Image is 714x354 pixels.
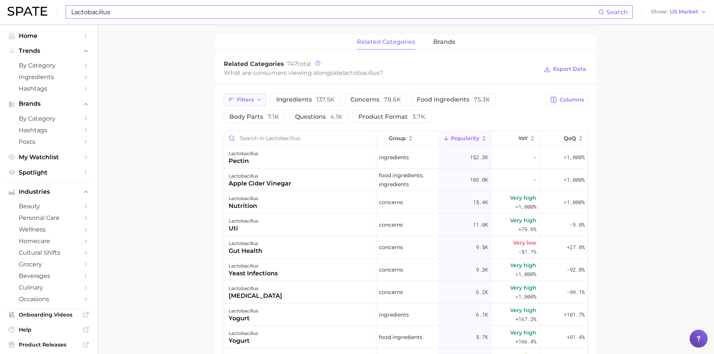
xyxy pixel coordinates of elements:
[384,96,401,103] span: 78.6k
[224,191,588,214] button: lactobacillusnutritionconcerns15.4kVery high>1,000%>1,000%
[19,169,79,176] span: Spotlight
[229,224,258,233] div: uti
[19,115,79,122] span: by Category
[19,261,79,268] span: grocery
[6,282,91,293] a: culinary
[229,172,291,181] div: lactobacillus
[470,153,488,162] span: 152.3k
[649,7,708,17] button: ShowUS Market
[412,113,425,120] span: 3.7k
[229,329,258,338] div: lactobacillus
[357,39,415,45] span: related categories
[560,97,584,103] span: Columns
[567,288,585,297] span: -99.1%
[229,149,258,158] div: lactobacillus
[567,265,585,274] span: -92.8%
[6,136,91,148] a: Posts
[6,324,91,335] a: Help
[670,10,698,14] span: US Market
[515,337,536,346] span: +166.4%
[515,293,536,300] span: >1,000%
[6,186,91,197] button: Industries
[567,243,585,252] span: +27.0%
[451,135,479,141] span: Popularity
[19,138,79,145] span: Posts
[229,179,291,188] div: apple cider vinegar
[19,85,79,92] span: Hashtags
[6,151,91,163] a: My Watchlist
[6,98,91,109] button: Brands
[6,167,91,178] a: Spotlight
[379,220,403,229] span: concerns
[533,175,536,184] span: -
[229,261,278,270] div: lactobacillus
[224,236,588,258] button: lactobacillusgut healthconcerns9.5kVery low-51.1%+27.0%
[476,288,488,297] span: 6.2k
[379,288,403,297] span: concerns
[379,243,403,252] span: concerns
[6,83,91,94] a: Hashtags
[224,169,588,191] button: lactobacillusapple cider vinegarfood ingredients, ingredients103.0k->1,000%
[6,30,91,42] a: Home
[510,216,536,225] span: Very high
[510,193,536,202] span: Very high
[6,60,91,71] a: by Category
[224,146,588,169] button: lactobacilluspectiningredients152.3k->1,000%
[6,339,91,350] a: Product Releases
[229,336,258,345] div: yogurt
[224,60,284,67] span: Related Categories
[567,333,585,342] span: +91.4%
[229,306,258,315] div: lactobacillus
[330,113,343,120] span: 4.1k
[316,96,335,103] span: 137.5k
[229,114,279,120] span: body parts
[570,220,585,229] span: -9.0%
[224,326,588,348] button: lactobacillusyogurtfood ingredients5.7kVery high+166.4%+91.4%
[379,198,403,207] span: concerns
[19,214,79,221] span: personal care
[19,73,79,81] span: Ingredients
[553,66,586,72] span: Export Data
[379,171,437,189] span: food ingredients, ingredients
[6,309,91,320] a: Onboarding Videos
[379,333,422,342] span: food ingredients
[19,326,79,333] span: Help
[476,243,488,252] span: 9.5k
[19,296,79,303] span: occasions
[379,310,409,319] span: ingredients
[7,7,47,16] img: SPATE
[295,114,343,120] span: questions
[433,39,455,45] span: brands
[510,283,536,292] span: Very high
[606,9,628,16] span: Search
[19,311,79,318] span: Onboarding Videos
[224,131,376,145] input: Search in lactobacillus
[6,124,91,136] a: Hashtags
[474,96,490,103] span: 75.3k
[6,247,91,258] a: cultural shifts
[70,6,598,18] input: Search here for a brand, industry, or ingredient
[476,265,488,274] span: 9.3k
[224,258,588,281] button: lactobacillusyeast infectionsconcerns9.3kVery high>1,000%-92.8%
[6,258,91,270] a: grocery
[19,32,79,39] span: Home
[224,93,266,106] button: Filters
[564,154,585,161] span: >1,000%
[19,341,79,348] span: Product Releases
[287,60,311,67] span: total
[19,62,79,69] span: by Category
[379,265,403,274] span: concerns
[350,97,401,103] span: concerns
[515,270,536,278] span: >1,000%
[229,269,278,278] div: yeast infections
[6,71,91,83] a: Ingredients
[268,113,279,120] span: 7.1k
[229,194,258,203] div: lactobacillus
[564,310,585,319] span: +101.7%
[510,306,536,315] span: Very high
[358,114,425,120] span: product format
[229,239,262,248] div: lactobacillus
[518,247,536,256] span: -51.1%
[229,284,282,293] div: lactobacillus
[19,226,79,233] span: wellness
